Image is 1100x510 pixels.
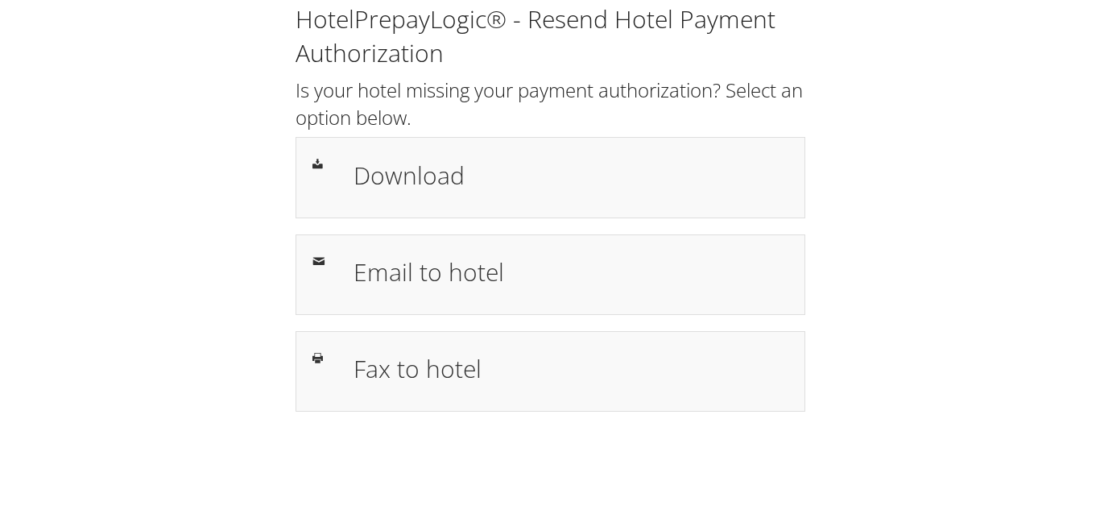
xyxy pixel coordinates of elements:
[296,331,805,412] a: Fax to hotel
[296,137,805,218] a: Download
[296,234,805,315] a: Email to hotel
[354,157,788,193] h1: Download
[296,2,805,70] h1: HotelPrepayLogic® - Resend Hotel Payment Authorization
[354,254,788,290] h1: Email to hotel
[354,350,788,387] h1: Fax to hotel
[296,77,805,131] h2: Is your hotel missing your payment authorization? Select an option below.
